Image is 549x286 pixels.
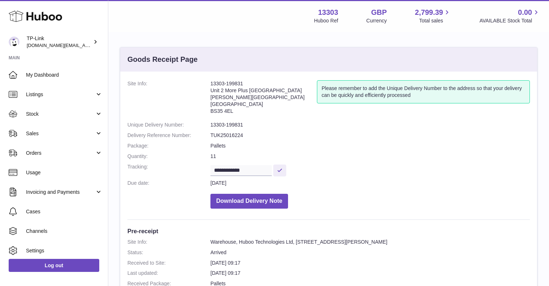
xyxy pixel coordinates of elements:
[415,8,443,17] span: 2,799.39
[210,260,530,266] dd: [DATE] 09:17
[415,8,452,24] a: 2,799.39 Total sales
[366,17,387,24] div: Currency
[26,169,103,176] span: Usage
[127,270,210,277] dt: Last updated:
[210,249,530,256] dd: Arrived
[210,270,530,277] dd: [DATE] 09:17
[317,80,530,103] div: Please remember to add the Unique Delivery Number to the address so that your delivery can be qui...
[9,37,19,47] img: purchase.uk@tp-link.com
[314,17,338,24] div: Huboo Ref
[127,80,210,118] dt: Site Info:
[479,17,540,24] span: AVAILABLE Stock Total
[26,111,95,118] span: Stock
[210,142,530,149] dd: Pallets
[127,260,210,266] dt: Received to Site:
[127,249,210,256] dt: Status:
[210,239,530,246] dd: Warehouse, Huboo Technologies Ltd, [STREET_ADDRESS][PERSON_NAME]
[26,130,95,137] span: Sales
[127,55,198,64] h3: Goods Receipt Page
[371,8,387,17] strong: GBP
[27,35,92,49] div: TP-Link
[127,239,210,246] dt: Site Info:
[210,180,530,187] dd: [DATE]
[127,163,210,176] dt: Tracking:
[518,8,532,17] span: 0.00
[26,228,103,235] span: Channels
[27,42,144,48] span: [DOMAIN_NAME][EMAIL_ADDRESS][DOMAIN_NAME]
[127,142,210,149] dt: Package:
[210,194,288,209] button: Download Delivery Note
[318,8,338,17] strong: 13303
[127,132,210,139] dt: Delivery Reference Number:
[210,121,530,128] dd: 13303-199831
[210,153,530,160] dd: 11
[127,227,530,235] h3: Pre-receipt
[127,121,210,128] dt: Unique Delivery Number:
[210,80,317,118] address: 13303-199831 Unit 2 More Plus [GEOGRAPHIC_DATA] [PERSON_NAME][GEOGRAPHIC_DATA] [GEOGRAPHIC_DATA] ...
[26,91,95,98] span: Listings
[26,208,103,215] span: Cases
[419,17,451,24] span: Total sales
[127,180,210,187] dt: Due date:
[26,189,95,196] span: Invoicing and Payments
[479,8,540,24] a: 0.00 AVAILABLE Stock Total
[26,150,95,157] span: Orders
[26,72,103,78] span: My Dashboard
[210,132,530,139] dd: TUK25016224
[26,247,103,254] span: Settings
[127,153,210,160] dt: Quantity:
[9,259,99,272] a: Log out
